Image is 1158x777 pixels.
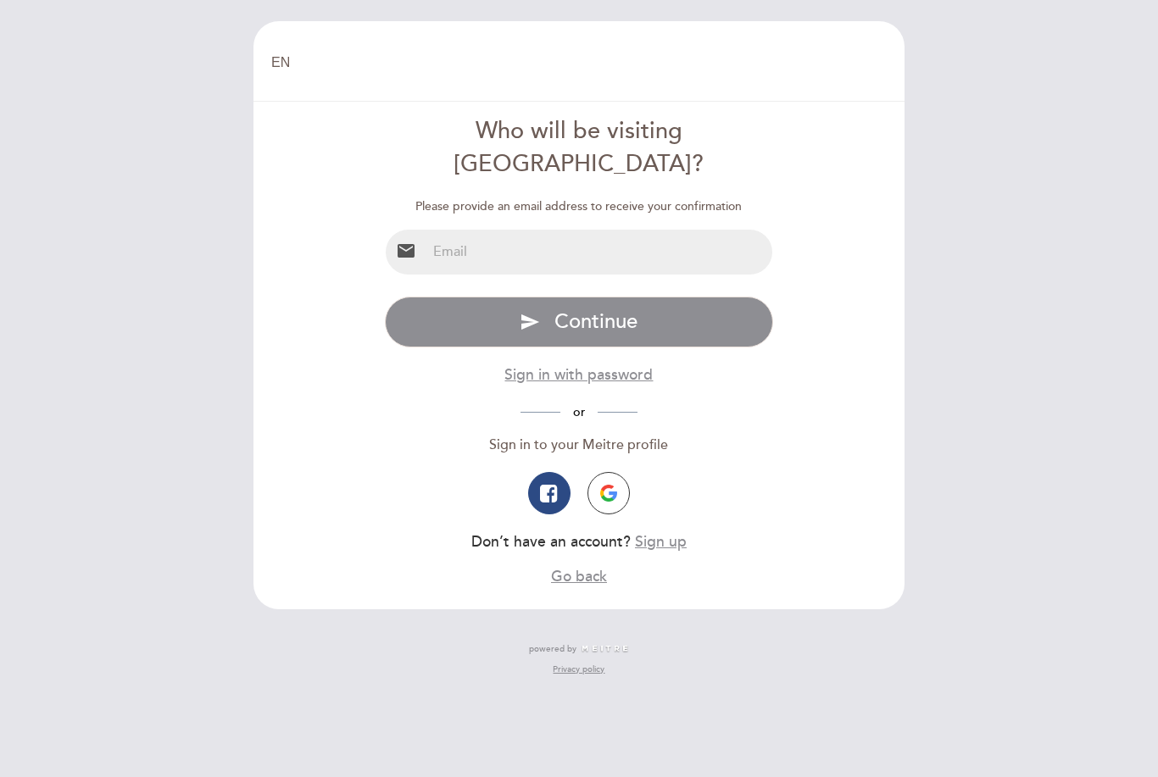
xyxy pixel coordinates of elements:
[560,405,598,419] span: or
[529,643,629,655] a: powered by
[504,364,653,386] button: Sign in with password
[385,115,774,181] div: Who will be visiting [GEOGRAPHIC_DATA]?
[551,566,607,587] button: Go back
[471,533,631,551] span: Don’t have an account?
[385,297,774,347] button: send Continue
[553,663,604,675] a: Privacy policy
[520,312,540,332] i: send
[600,485,617,502] img: icon-google.png
[426,230,773,275] input: Email
[581,645,629,653] img: MEITRE
[385,198,774,215] div: Please provide an email address to receive your confirmation
[396,241,416,261] i: email
[635,531,687,552] button: Sign up
[529,643,576,655] span: powered by
[385,436,774,455] div: Sign in to your Meitre profile
[554,309,637,334] span: Continue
